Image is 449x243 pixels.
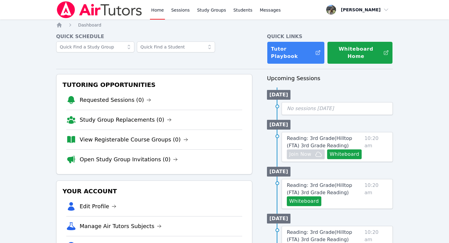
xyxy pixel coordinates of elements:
[56,41,134,52] input: Quick Find a Study Group
[327,41,393,64] button: Whiteboard Home
[287,149,325,159] button: Join Now
[287,229,352,242] span: Reading: 3rd Grade ( Hilltop (FTA) 3rd Grade Reading )
[137,41,215,52] input: Quick Find a Student
[287,196,321,206] button: Whiteboard
[327,149,362,159] button: Whiteboard
[364,135,388,159] span: 10:20 am
[61,186,247,197] h3: Your Account
[287,135,352,148] span: Reading: 3rd Grade ( Hilltop (FTA) 3rd Grade Reading )
[78,22,101,28] a: Dashboard
[78,23,101,27] span: Dashboard
[80,202,117,211] a: Edit Profile
[289,151,311,158] span: Join Now
[56,33,252,40] h4: Quick Schedule
[56,1,143,18] img: Air Tutors
[260,7,281,13] span: Messages
[267,90,290,100] li: [DATE]
[267,74,393,83] h3: Upcoming Sessions
[80,135,188,144] a: View Registerable Course Groups (0)
[267,41,325,64] a: Tutor Playbook
[267,120,290,130] li: [DATE]
[287,182,362,196] a: Reading: 3rd Grade(Hilltop (FTA) 3rd Grade Reading)
[267,214,290,223] li: [DATE]
[267,33,393,40] h4: Quick Links
[80,155,178,164] a: Open Study Group Invitations (0)
[80,96,151,104] a: Requested Sessions (0)
[80,222,162,230] a: Manage Air Tutors Subjects
[364,182,388,206] span: 10:20 am
[287,135,362,149] a: Reading: 3rd Grade(Hilltop (FTA) 3rd Grade Reading)
[287,182,352,195] span: Reading: 3rd Grade ( Hilltop (FTA) 3rd Grade Reading )
[267,167,290,177] li: [DATE]
[61,79,247,90] h3: Tutoring Opportunities
[80,116,172,124] a: Study Group Replacements (0)
[287,105,334,111] span: No sessions [DATE]
[56,22,393,28] nav: Breadcrumb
